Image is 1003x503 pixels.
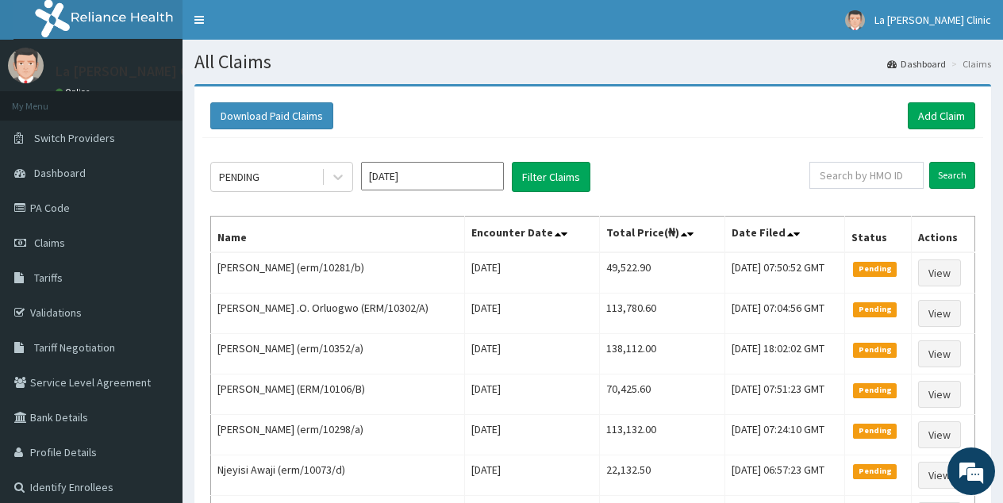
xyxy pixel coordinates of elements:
th: Total Price(₦) [600,217,724,253]
span: Pending [853,464,897,478]
a: View [918,462,961,489]
p: La [PERSON_NAME] Clinic [56,64,213,79]
span: Dashboard [34,166,86,180]
td: [DATE] [465,252,600,294]
li: Claims [947,57,991,71]
td: [DATE] 07:51:23 GMT [724,374,845,415]
td: [DATE] 07:50:52 GMT [724,252,845,294]
button: Filter Claims [512,162,590,192]
div: PENDING [219,169,259,185]
span: Claims [34,236,65,250]
a: Dashboard [887,57,946,71]
a: View [918,381,961,408]
td: [DATE] [465,294,600,334]
td: [DATE] 07:04:56 GMT [724,294,845,334]
button: Download Paid Claims [210,102,333,129]
td: [DATE] [465,334,600,374]
a: Add Claim [908,102,975,129]
th: Name [211,217,465,253]
td: [DATE] 06:57:23 GMT [724,455,845,496]
td: [DATE] [465,415,600,455]
span: Switch Providers [34,131,115,145]
th: Actions [911,217,974,253]
td: [DATE] 18:02:02 GMT [724,334,845,374]
td: 138,112.00 [600,334,724,374]
h1: All Claims [194,52,991,72]
span: Pending [853,262,897,276]
img: User Image [845,10,865,30]
a: View [918,259,961,286]
td: 22,132.50 [600,455,724,496]
th: Encounter Date [465,217,600,253]
input: Select Month and Year [361,162,504,190]
span: Pending [853,383,897,397]
span: Pending [853,343,897,357]
td: 49,522.90 [600,252,724,294]
td: [DATE] [465,455,600,496]
a: Online [56,86,94,98]
td: [DATE] [465,374,600,415]
span: Pending [853,424,897,438]
span: La [PERSON_NAME] Clinic [874,13,991,27]
a: View [918,421,961,448]
td: [PERSON_NAME] (erm/10352/a) [211,334,465,374]
input: Search by HMO ID [809,162,924,189]
td: 113,780.60 [600,294,724,334]
td: Njeyisi Awaji (erm/10073/d) [211,455,465,496]
td: 70,425.60 [600,374,724,415]
td: [PERSON_NAME] (erm/10298/a) [211,415,465,455]
span: Tariff Negotiation [34,340,115,355]
td: [PERSON_NAME] (ERM/10106/B) [211,374,465,415]
td: 113,132.00 [600,415,724,455]
th: Status [845,217,911,253]
input: Search [929,162,975,189]
td: [DATE] 07:24:10 GMT [724,415,845,455]
th: Date Filed [724,217,845,253]
td: [PERSON_NAME] (erm/10281/b) [211,252,465,294]
span: Pending [853,302,897,317]
a: View [918,300,961,327]
span: Tariffs [34,271,63,285]
a: View [918,340,961,367]
td: [PERSON_NAME] .O. Orluogwo (ERM/10302/A) [211,294,465,334]
img: User Image [8,48,44,83]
